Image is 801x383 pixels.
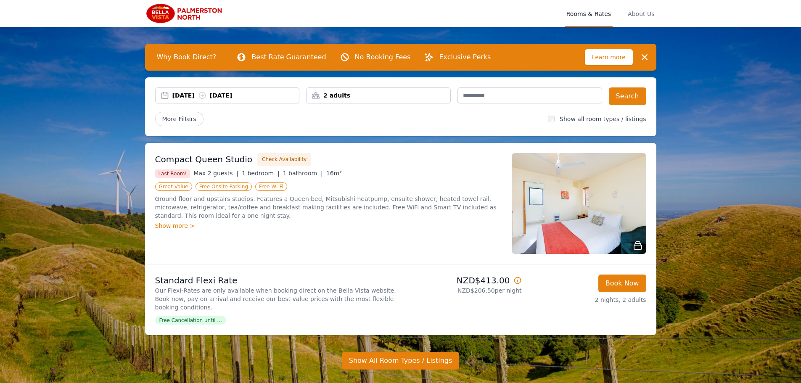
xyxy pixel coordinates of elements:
[155,169,190,178] span: Last Room!
[404,275,522,286] p: NZD$413.00
[283,170,323,177] span: 1 bathroom |
[255,182,287,191] span: Free Wi-Fi
[155,112,204,126] span: More Filters
[560,116,646,122] label: Show all room types / listings
[155,286,397,312] p: Our Flexi-Rates are only available when booking direct on the Bella Vista website. Book now, pay ...
[342,352,460,370] button: Show All Room Types / Listings
[598,275,646,292] button: Book Now
[529,296,646,304] p: 2 nights, 2 adults
[242,170,280,177] span: 1 bedroom |
[155,275,397,286] p: Standard Flexi Rate
[251,52,326,62] p: Best Rate Guaranteed
[145,3,226,24] img: Bella Vista Palmerston North
[257,153,311,166] button: Check Availability
[155,195,502,220] p: Ground floor and upstairs studios. Features a Queen bed, Mitsubishi heatpump, ensuite shower, hea...
[439,52,491,62] p: Exclusive Perks
[150,49,223,66] span: Why Book Direct?
[193,170,238,177] span: Max 2 guests |
[196,182,252,191] span: Free Onsite Parking
[172,91,299,100] div: [DATE] [DATE]
[155,222,502,230] div: Show more >
[609,87,646,105] button: Search
[155,316,226,325] span: Free Cancellation until ...
[585,49,633,65] span: Learn more
[404,286,522,295] p: NZD$206.50 per night
[155,182,192,191] span: Great Value
[326,170,342,177] span: 16m²
[355,52,411,62] p: No Booking Fees
[307,91,450,100] div: 2 adults
[155,153,253,165] h3: Compact Queen Studio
